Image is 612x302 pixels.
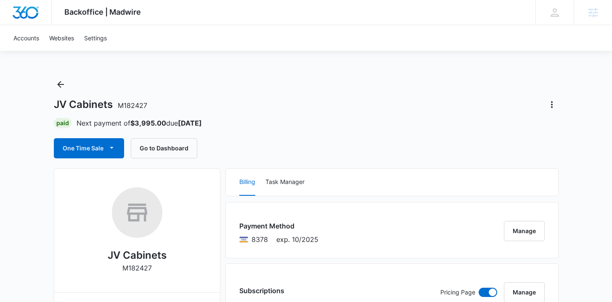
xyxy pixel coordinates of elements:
button: Billing [239,169,255,196]
h1: JV Cabinets [54,98,147,111]
span: Backoffice | Madwire [64,8,141,16]
a: Accounts [8,25,44,51]
p: M182427 [122,263,152,273]
span: exp. 10/2025 [276,234,318,244]
p: Next payment of due [77,118,202,128]
button: One Time Sale [54,138,124,158]
h2: JV Cabinets [108,248,167,263]
h3: Subscriptions [239,286,284,296]
span: M182427 [118,101,147,110]
strong: $3,995.00 [130,119,166,127]
a: Settings [79,25,112,51]
span: Visa ending with [252,234,268,244]
div: Paid [54,118,72,128]
h3: Payment Method [239,221,318,231]
button: Back [54,78,67,91]
button: Manage [504,221,545,241]
strong: [DATE] [178,119,202,127]
button: Actions [545,98,559,111]
button: Task Manager [265,169,305,196]
p: Pricing Page [440,288,475,297]
button: Go to Dashboard [131,138,197,158]
a: Websites [44,25,79,51]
